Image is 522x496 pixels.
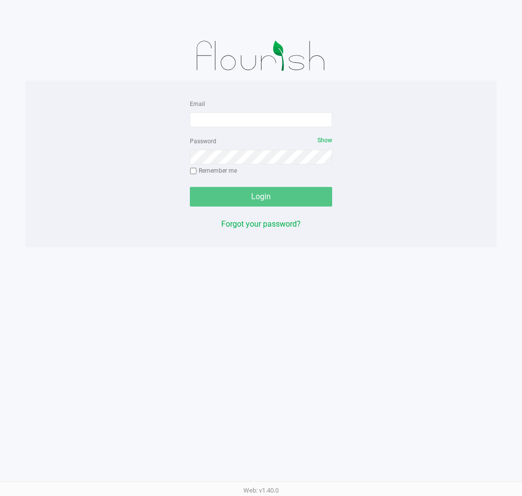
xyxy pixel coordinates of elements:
[190,166,237,175] label: Remember me
[243,487,279,494] span: Web: v1.40.0
[221,218,301,230] button: Forgot your password?
[190,100,205,108] label: Email
[190,168,197,175] input: Remember me
[190,137,216,146] label: Password
[317,137,332,144] span: Show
